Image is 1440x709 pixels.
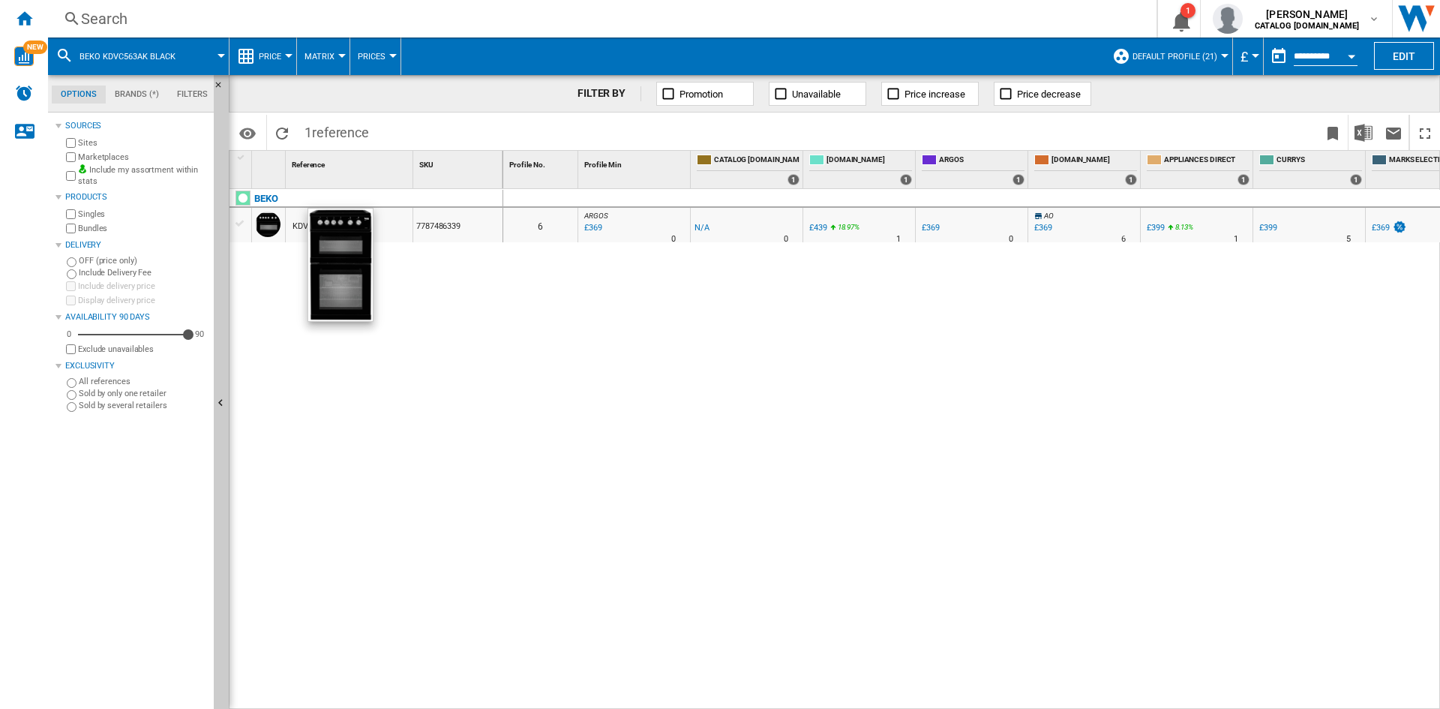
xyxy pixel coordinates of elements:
[1044,212,1054,220] span: AO
[509,161,545,169] span: Profile No.
[1410,115,1440,150] button: Maximize
[1009,232,1013,247] div: Delivery Time : 0 day
[52,86,106,104] md-tab-item: Options
[15,84,33,102] img: alerts-logo.svg
[1012,174,1024,185] div: 1 offers sold by ARGOS
[358,38,393,75] button: Prices
[838,223,855,231] span: 18.97
[297,115,376,146] span: 1
[78,344,208,355] label: Exclude unavailables
[1174,221,1183,239] i: %
[1144,221,1165,236] div: £399
[81,8,1117,29] div: Search
[1346,232,1351,247] div: Delivery Time : 5 days
[939,155,1024,167] span: ARGOS
[78,295,208,306] label: Display delivery price
[66,281,76,291] input: Include delivery price
[1175,223,1189,231] span: 8.13
[581,151,690,174] div: Profile Min Sort None
[836,221,845,239] i: %
[67,390,76,400] input: Sold by only one retailer
[78,327,188,342] md-slider: Availability
[255,151,285,174] div: Sort None
[67,269,76,279] input: Include Delivery Fee
[582,221,602,236] div: Last updated : Wednesday, 8 October 2025 14:26
[267,115,297,150] button: Reload
[65,120,208,132] div: Sources
[289,151,412,174] div: Reference Sort None
[1264,41,1294,71] button: md-calendar
[1392,221,1407,233] img: promotionV3.png
[79,255,208,266] label: OFF (price only)
[919,221,940,236] div: £369
[1180,3,1195,18] div: 1
[577,86,641,101] div: FILTER BY
[214,75,232,102] button: Hide
[1147,223,1165,233] div: £399
[1354,124,1372,142] img: excel-24x24.png
[1234,232,1238,247] div: Delivery Time : 1 day
[694,151,802,188] div: CATALOG [DOMAIN_NAME] 1 offers sold by CATALOG BEKO.UK
[900,174,912,185] div: 1 offers sold by AO.COM
[65,360,208,372] div: Exclusivity
[66,152,76,162] input: Marketplaces
[1256,151,1365,188] div: CURRYS 1 offers sold by CURRYS
[1233,38,1264,75] md-menu: Currency
[67,257,76,267] input: OFF (price only)
[694,221,709,236] div: N/A
[419,161,433,169] span: SKU
[792,89,841,100] span: Unavailable
[79,376,208,387] label: All references
[784,232,788,247] div: Delivery Time : 0 day
[289,151,412,174] div: Sort None
[806,151,915,188] div: [DOMAIN_NAME] 1 offers sold by AO.COM
[1240,49,1248,65] span: £
[358,52,385,62] span: Prices
[506,151,577,174] div: Sort None
[259,52,281,62] span: Price
[79,400,208,411] label: Sold by several retailers
[1240,38,1255,75] button: £
[55,38,221,75] div: BEKO KDVC563AK BLACK
[78,223,208,234] label: Bundles
[1372,223,1390,233] div: £369
[78,209,208,220] label: Singles
[584,161,622,169] span: Profile Min
[1378,115,1408,150] button: Send this report by email
[714,155,799,167] span: CATALOG [DOMAIN_NAME]
[503,208,577,242] div: 6
[1132,52,1217,62] span: Default profile (21)
[23,41,47,54] span: NEW
[581,151,690,174] div: Sort None
[65,311,208,323] div: Availability 90 Days
[413,208,502,242] div: 7787486339
[67,402,76,412] input: Sold by several retailers
[292,209,364,244] div: KDVC563AK BLACK
[237,38,289,75] div: Price
[232,119,262,146] button: Options
[78,164,87,173] img: mysite-bg-18x18.png
[919,151,1027,188] div: ARGOS 1 offers sold by ARGOS
[78,164,208,188] label: Include my assortment within stats
[308,209,373,321] img: 9215463_R_Z001A
[769,82,866,106] button: Unavailable
[584,212,608,220] span: ARGOS
[66,138,76,148] input: Sites
[79,388,208,399] label: Sold by only one retailer
[304,38,342,75] button: Matrix
[809,223,827,233] div: £439
[1121,232,1126,247] div: Delivery Time : 6 days
[1017,89,1081,100] span: Price decrease
[1374,42,1434,70] button: Edit
[881,82,979,106] button: Price increase
[259,38,289,75] button: Price
[1034,223,1052,233] div: £369
[1318,115,1348,150] button: Bookmark this report
[1350,174,1362,185] div: 1 offers sold by CURRYS
[1348,115,1378,150] button: Download in Excel
[78,152,208,163] label: Marketplaces
[168,86,217,104] md-tab-item: Filters
[1255,21,1359,31] b: CATALOG [DOMAIN_NAME]
[66,224,76,233] input: Bundles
